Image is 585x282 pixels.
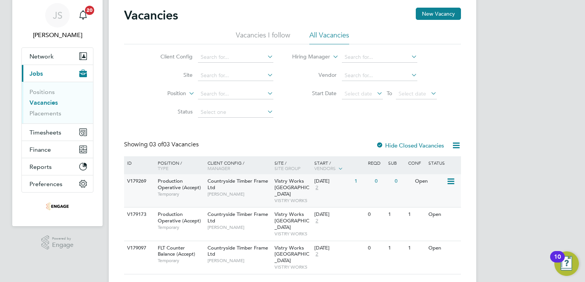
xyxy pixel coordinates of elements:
[21,200,93,212] a: Go to home page
[22,48,93,65] button: Network
[22,141,93,158] button: Finance
[342,52,417,63] input: Search for...
[208,211,268,224] span: Countryside Timber Frame Ltd
[386,156,406,169] div: Sub
[22,175,93,192] button: Preferences
[158,165,168,171] span: Type
[208,224,271,230] span: [PERSON_NAME]
[149,141,199,148] span: 03 Vacancies
[275,245,309,264] span: Vistry Works [GEOGRAPHIC_DATA]
[384,88,394,98] span: To
[342,70,417,81] input: Search for...
[22,82,93,123] div: Jobs
[275,211,309,230] span: Vistry Works [GEOGRAPHIC_DATA]
[399,90,426,97] span: Select date
[29,129,61,136] span: Timesheets
[554,257,561,267] div: 10
[314,178,351,185] div: [DATE]
[46,200,69,212] img: acceptrec-logo-retina.png
[158,245,195,258] span: FLT Counter Balance (Accept)
[29,70,43,77] span: Jobs
[125,174,152,188] div: V179269
[124,141,200,149] div: Showing
[29,163,52,170] span: Reports
[376,142,444,149] label: Hide Closed Vacancies
[85,6,94,15] span: 20
[208,191,271,197] span: [PERSON_NAME]
[22,158,93,175] button: Reports
[208,178,268,191] span: Countryside Timber Frame Ltd
[426,207,460,222] div: Open
[275,165,301,171] span: Site Group
[275,264,311,270] span: VISTRY WORKS
[386,241,406,255] div: 1
[149,71,193,78] label: Site
[314,185,319,191] span: 2
[426,156,460,169] div: Status
[366,207,386,222] div: 0
[208,165,230,171] span: Manager
[353,174,373,188] div: 1
[345,90,372,97] span: Select date
[149,53,193,60] label: Client Config
[406,241,426,255] div: 1
[373,174,393,188] div: 0
[21,31,93,40] span: Joanna Sobierajska
[29,110,61,117] a: Placements
[29,88,55,96] a: Positions
[29,180,62,188] span: Preferences
[41,235,74,250] a: Powered byEngage
[314,165,336,171] span: Vendors
[206,156,273,175] div: Client Config /
[158,178,201,191] span: Production Operative (Accept)
[125,156,152,169] div: ID
[149,141,163,148] span: 03 of
[236,31,290,44] li: Vacancies I follow
[208,245,268,258] span: Countryside Timber Frame Ltd
[158,258,204,264] span: Temporary
[393,174,413,188] div: 0
[386,207,406,222] div: 1
[158,224,204,230] span: Temporary
[314,211,364,218] div: [DATE]
[158,191,204,197] span: Temporary
[406,156,426,169] div: Conf
[273,156,313,175] div: Site /
[29,53,54,60] span: Network
[275,178,309,197] span: Vistry Works [GEOGRAPHIC_DATA]
[413,174,446,188] div: Open
[275,231,311,237] span: VISTRY WORKS
[366,241,386,255] div: 0
[125,207,152,222] div: V179173
[292,90,337,97] label: Start Date
[124,8,178,23] h2: Vacancies
[406,207,426,222] div: 1
[75,3,91,28] a: 20
[22,124,93,141] button: Timesheets
[198,52,273,63] input: Search for...
[416,8,461,20] button: New Vacancy
[52,242,74,248] span: Engage
[152,156,206,175] div: Position /
[29,146,51,153] span: Finance
[554,251,579,276] button: Open Resource Center, 10 new notifications
[366,156,386,169] div: Reqd
[21,3,93,40] a: JS[PERSON_NAME]
[142,90,186,97] label: Position
[208,258,271,264] span: [PERSON_NAME]
[29,99,58,106] a: Vacancies
[309,31,349,44] li: All Vacancies
[275,198,311,204] span: VISTRY WORKS
[314,218,319,224] span: 2
[198,89,273,99] input: Search for...
[286,53,330,61] label: Hiring Manager
[125,241,152,255] div: V179097
[158,211,201,224] span: Production Operative (Accept)
[22,65,93,82] button: Jobs
[292,71,337,78] label: Vendor
[314,245,364,251] div: [DATE]
[312,156,366,175] div: Start /
[53,10,62,20] span: JS
[198,70,273,81] input: Search for...
[149,108,193,115] label: Status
